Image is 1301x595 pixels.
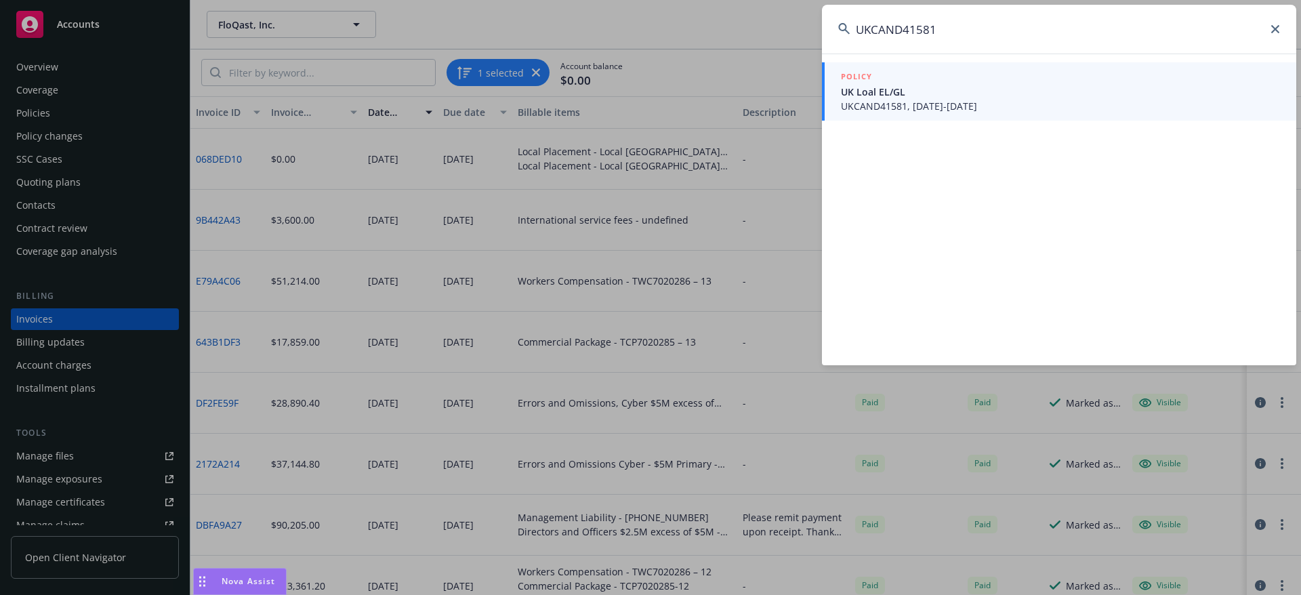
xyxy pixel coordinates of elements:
[222,575,275,587] span: Nova Assist
[841,85,1280,99] span: UK Loal EL/GL
[822,62,1296,121] a: POLICYUK Loal EL/GLUKCAND41581, [DATE]-[DATE]
[841,70,872,83] h5: POLICY
[822,5,1296,54] input: Search...
[194,569,211,594] div: Drag to move
[193,568,287,595] button: Nova Assist
[841,99,1280,113] span: UKCAND41581, [DATE]-[DATE]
